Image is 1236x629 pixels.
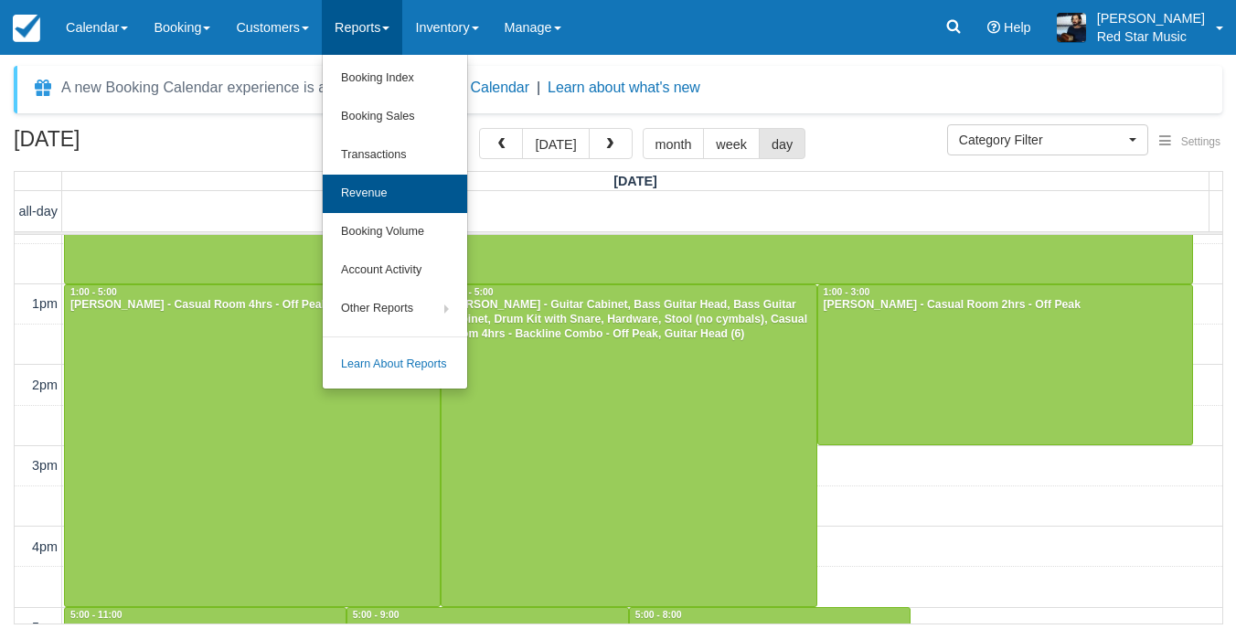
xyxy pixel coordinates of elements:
span: 5:00 - 8:00 [635,610,682,620]
p: Red Star Music [1097,27,1205,46]
p: [PERSON_NAME] [1097,9,1205,27]
img: checkfront-main-nav-mini-logo.png [13,15,40,42]
img: A1 [1057,13,1086,42]
button: Enable New Calendar [389,79,529,97]
span: 2pm [32,378,58,392]
i: Help [987,21,1000,34]
span: [DATE] [613,174,657,188]
a: Transactions [323,136,467,175]
div: [PERSON_NAME] - Casual Room 2hrs - Off Peak [823,298,1188,313]
a: 1:00 - 3:00[PERSON_NAME] - Casual Room 2hrs - Off Peak [817,284,1194,446]
div: [PERSON_NAME] - Casual Room 4hrs - Off Peak [69,298,435,313]
span: Category Filter [959,131,1124,149]
button: Category Filter [947,124,1148,155]
button: week [703,128,760,159]
button: month [643,128,705,159]
a: Other Reports [323,290,467,328]
div: [PERSON_NAME] - Guitar Cabinet, Bass Guitar Head, Bass Guitar Cabinet, Drum Kit with Snare, Hardw... [446,298,812,342]
span: 3pm [32,458,58,473]
button: day [759,128,805,159]
a: 1:00 - 5:00[PERSON_NAME] - Guitar Cabinet, Bass Guitar Head, Bass Guitar Cabinet, Drum Kit with S... [441,284,817,608]
span: | [537,80,540,95]
span: 1pm [32,296,58,311]
h2: [DATE] [14,128,245,162]
ul: Reports [322,55,468,389]
button: Settings [1148,129,1231,155]
span: 1:00 - 5:00 [70,287,117,297]
a: Learn about what's new [548,80,700,95]
span: 1:00 - 5:00 [447,287,494,297]
span: 1:00 - 3:00 [824,287,870,297]
a: Booking Volume [323,213,467,251]
a: Booking Sales [323,98,467,136]
button: [DATE] [522,128,589,159]
span: 5:00 - 9:00 [353,610,400,620]
span: Help [1004,20,1031,35]
span: 4pm [32,539,58,554]
div: A new Booking Calendar experience is available! [61,77,381,99]
a: Revenue [323,175,467,213]
span: Settings [1181,135,1220,148]
a: Booking Index [323,59,467,98]
span: all-day [19,204,58,219]
a: Account Activity [323,251,467,290]
span: 5:00 - 11:00 [70,610,123,620]
a: 1:00 - 5:00[PERSON_NAME] - Casual Room 4hrs - Off Peak [64,284,441,608]
a: Learn About Reports [323,346,467,384]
